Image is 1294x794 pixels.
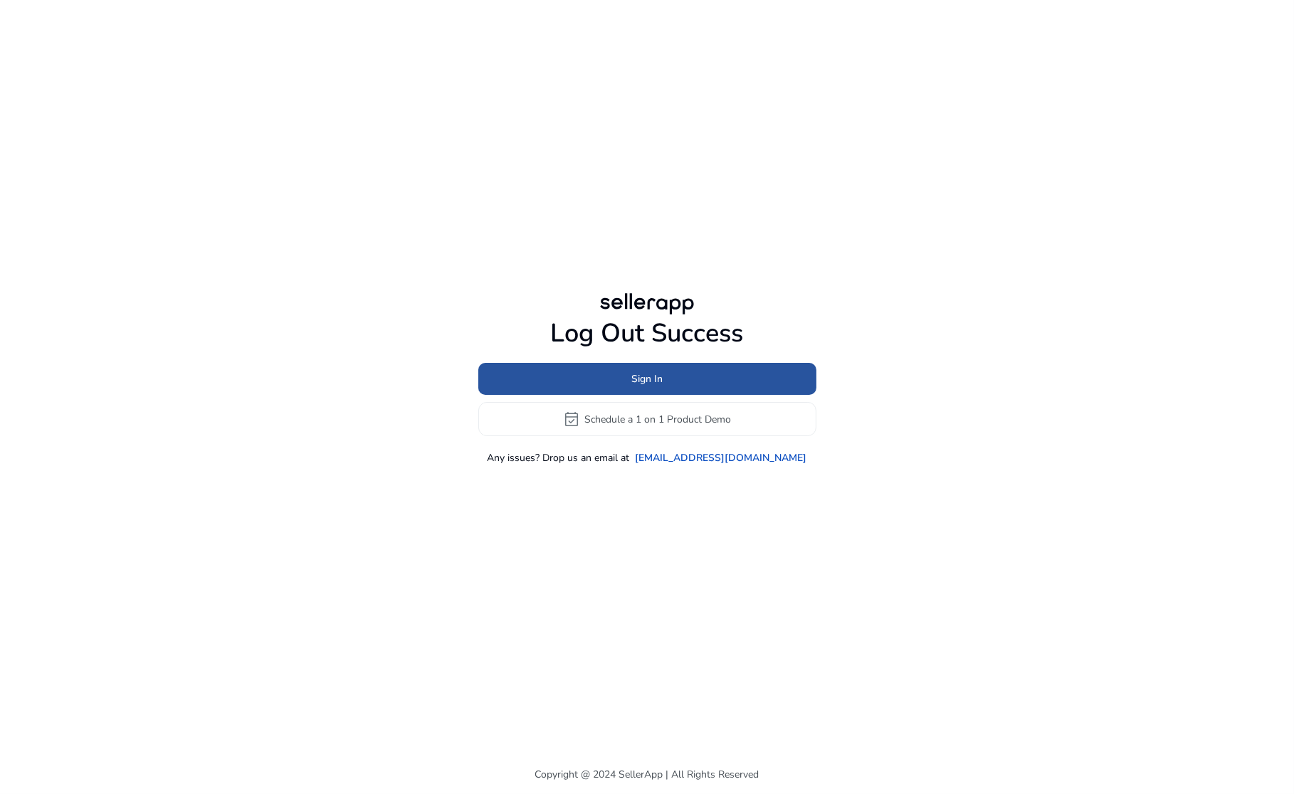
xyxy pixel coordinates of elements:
h1: Log Out Success [478,318,816,349]
button: event_availableSchedule a 1 on 1 Product Demo [478,402,816,436]
p: Any issues? Drop us an email at [488,450,630,465]
span: event_available [563,411,580,428]
button: Sign In [478,363,816,395]
a: [EMAIL_ADDRESS][DOMAIN_NAME] [636,450,807,465]
span: Sign In [631,371,663,386]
